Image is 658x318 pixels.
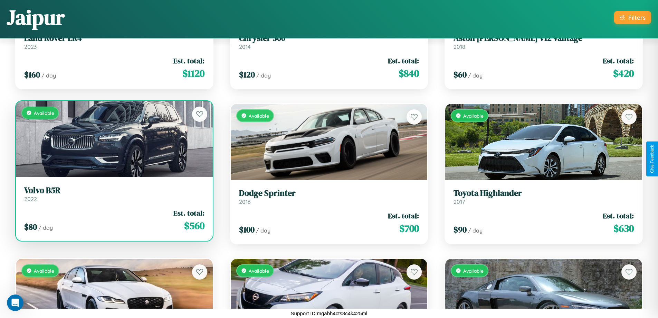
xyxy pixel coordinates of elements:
span: $ 700 [399,221,419,235]
span: / day [468,227,483,234]
span: Est. total: [173,208,204,218]
h1: Jaipur [7,3,65,31]
span: 2023 [24,43,37,50]
span: / day [38,224,53,231]
a: Toyota Highlander2017 [454,188,634,205]
a: Aston [PERSON_NAME] V12 Vantage2018 [454,33,634,50]
span: $ 840 [399,66,419,80]
span: $ 420 [613,66,634,80]
a: Volvo B5R2022 [24,185,204,202]
span: Available [249,113,269,119]
span: $ 560 [184,219,204,233]
span: Est. total: [173,56,204,66]
a: Land Rover LR42023 [24,33,204,50]
span: 2017 [454,198,465,205]
h3: Dodge Sprinter [239,188,419,198]
span: Available [34,110,54,116]
span: $ 90 [454,224,467,235]
div: Filters [628,14,646,21]
span: / day [256,72,271,79]
span: $ 100 [239,224,255,235]
span: / day [41,72,56,79]
button: Filters [614,11,651,24]
span: Est. total: [603,56,634,66]
span: $ 1120 [182,66,204,80]
span: $ 630 [613,221,634,235]
span: 2022 [24,196,37,202]
a: Dodge Sprinter2016 [239,188,419,205]
span: $ 80 [24,221,37,233]
span: $ 60 [454,69,467,80]
span: / day [256,227,270,234]
span: Est. total: [388,56,419,66]
h3: Land Rover LR4 [24,33,204,43]
span: $ 120 [239,69,255,80]
span: 2014 [239,43,251,50]
span: / day [468,72,483,79]
span: Available [249,268,269,274]
h3: Volvo B5R [24,185,204,196]
span: Est. total: [388,211,419,221]
span: 2016 [239,198,251,205]
span: Available [34,268,54,274]
span: Available [463,268,484,274]
span: Est. total: [603,211,634,221]
iframe: Intercom live chat [7,294,23,311]
p: Support ID: mgabh4cts8c4k425ml [291,309,368,318]
a: Chrysler 3002014 [239,33,419,50]
h3: Aston [PERSON_NAME] V12 Vantage [454,33,634,43]
span: Available [463,113,484,119]
div: Give Feedback [650,145,655,173]
h3: Chrysler 300 [239,33,419,43]
h3: Toyota Highlander [454,188,634,198]
span: $ 160 [24,69,40,80]
span: 2018 [454,43,465,50]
